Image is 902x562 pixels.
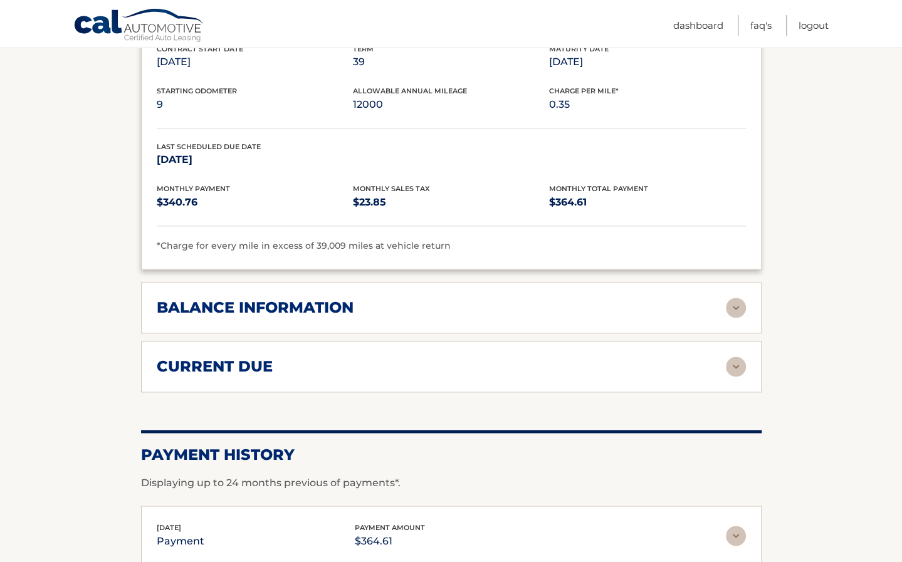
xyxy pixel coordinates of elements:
a: Logout [799,15,829,36]
p: [DATE] [157,151,353,169]
p: [DATE] [157,53,353,71]
img: accordion-rest.svg [726,356,746,377]
p: 9 [157,96,353,113]
p: $364.61 [355,532,425,549]
a: Dashboard [673,15,723,36]
span: Last Scheduled Due Date [157,142,261,151]
span: Charge Per Mile* [549,86,619,95]
span: Term [353,44,374,53]
img: accordion-rest.svg [726,526,746,546]
span: Monthly Total Payment [549,184,648,193]
a: FAQ's [750,15,772,36]
img: accordion-rest.svg [726,298,746,318]
a: Cal Automotive [73,8,205,44]
p: payment [157,532,204,549]
p: 0.35 [549,96,745,113]
h2: current due [157,357,273,376]
p: $340.76 [157,194,353,211]
p: 12000 [353,96,549,113]
span: Monthly Sales Tax [353,184,430,193]
p: $364.61 [549,194,745,211]
span: Allowable Annual Mileage [353,86,467,95]
span: Monthly Payment [157,184,230,193]
p: [DATE] [549,53,745,71]
span: *Charge for every mile in excess of 39,009 miles at vehicle return [157,240,451,251]
p: 39 [353,53,549,71]
span: [DATE] [157,523,181,531]
p: $23.85 [353,194,549,211]
span: Maturity Date [549,44,609,53]
p: Displaying up to 24 months previous of payments*. [141,476,762,491]
h2: balance information [157,298,354,317]
span: Contract Start Date [157,44,243,53]
h2: Payment History [141,445,762,464]
span: payment amount [355,523,425,531]
span: Starting Odometer [157,86,237,95]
